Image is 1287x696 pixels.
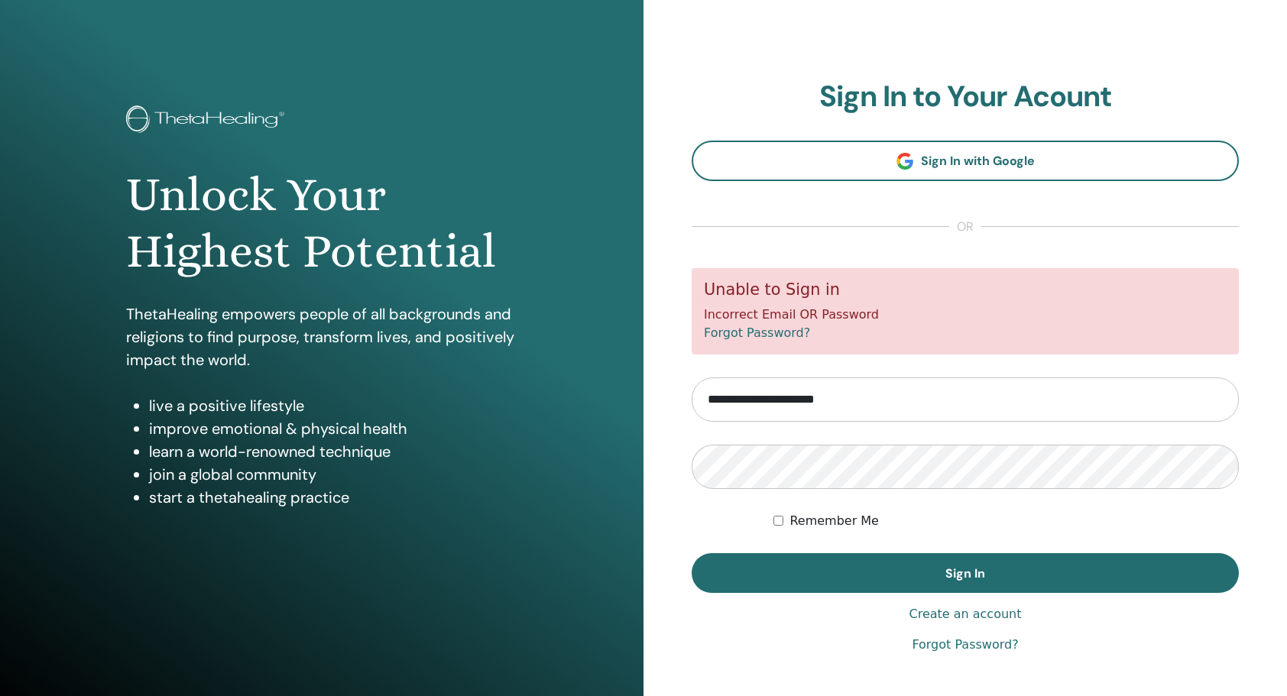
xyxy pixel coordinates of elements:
[949,218,981,236] span: or
[149,486,517,509] li: start a thetahealing practice
[692,141,1239,181] a: Sign In with Google
[126,303,517,371] p: ThetaHealing empowers people of all backgrounds and religions to find purpose, transform lives, a...
[909,605,1021,623] a: Create an account
[773,512,1239,530] div: Keep me authenticated indefinitely or until I manually logout
[704,325,810,340] a: Forgot Password?
[912,636,1018,654] a: Forgot Password?
[704,280,1227,299] h5: Unable to Sign in
[149,417,517,440] li: improve emotional & physical health
[149,394,517,417] li: live a positive lifestyle
[692,268,1239,354] div: Incorrect Email OR Password
[126,167,517,280] h1: Unlock Your Highest Potential
[945,565,985,581] span: Sign In
[692,553,1239,593] button: Sign In
[692,79,1239,115] h2: Sign In to Your Acount
[149,463,517,486] li: join a global community
[149,440,517,463] li: learn a world-renowned technique
[921,153,1035,169] span: Sign In with Google
[789,512,879,530] label: Remember Me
